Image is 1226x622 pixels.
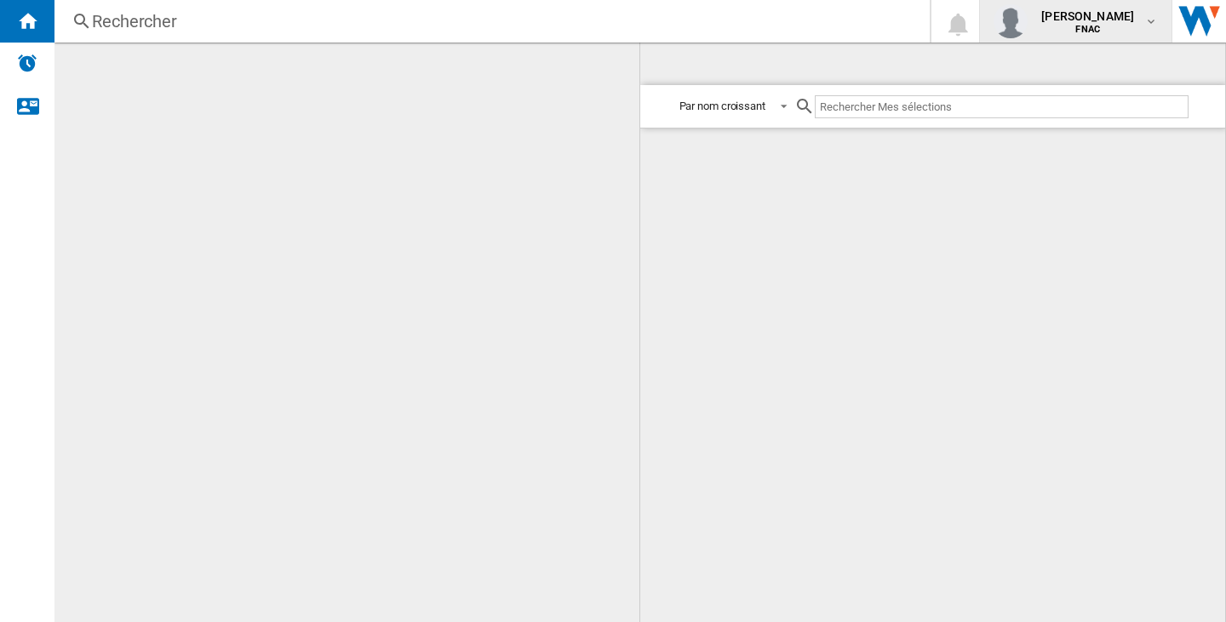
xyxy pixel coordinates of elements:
[17,53,37,73] img: alerts-logo.svg
[815,95,1189,118] input: Rechercher Mes sélections
[679,100,765,112] div: Par nom croissant
[1075,24,1100,35] b: FNAC
[994,4,1028,38] img: profile.jpg
[92,9,885,33] div: Rechercher
[1041,8,1134,25] span: [PERSON_NAME]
